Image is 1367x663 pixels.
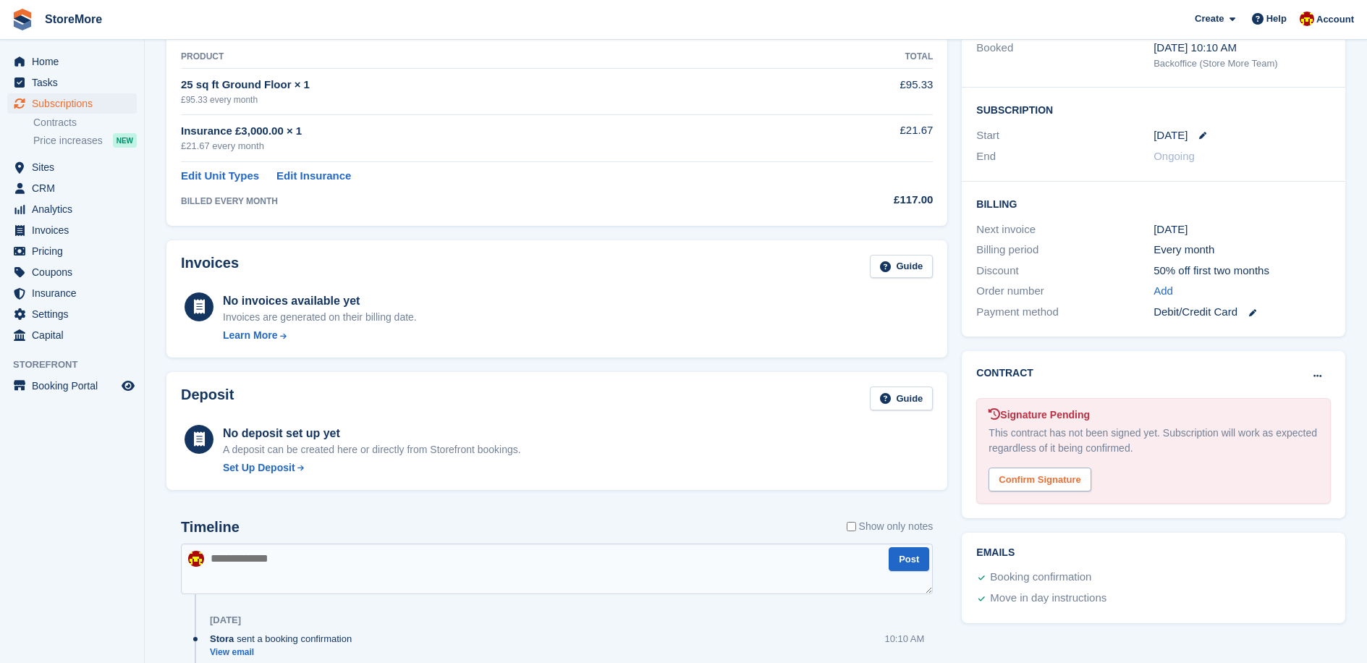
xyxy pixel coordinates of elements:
h2: Subscription [976,102,1331,117]
span: Ongoing [1154,150,1195,162]
th: Product [181,46,792,69]
div: Signature Pending [989,407,1319,423]
label: Show only notes [847,519,934,534]
span: Settings [32,304,119,324]
div: BILLED EVERY MONTH [181,195,792,208]
div: [DATE] 10:10 AM [1154,40,1331,56]
span: Sites [32,157,119,177]
a: Set Up Deposit [223,460,521,476]
a: menu [7,325,137,345]
span: Capital [32,325,119,345]
div: Set Up Deposit [223,460,295,476]
div: NEW [113,133,137,148]
div: Backoffice (Store More Team) [1154,56,1331,71]
span: CRM [32,178,119,198]
td: £21.67 [792,114,934,161]
a: menu [7,376,137,396]
span: Create [1195,12,1224,26]
h2: Invoices [181,255,239,279]
div: £117.00 [792,192,934,208]
a: menu [7,157,137,177]
div: Booked [976,40,1154,70]
a: menu [7,241,137,261]
div: Every month [1154,242,1331,258]
div: Discount [976,263,1154,279]
div: No deposit set up yet [223,425,521,442]
a: StoreMore [39,7,108,31]
a: menu [7,51,137,72]
div: Billing period [976,242,1154,258]
div: 10:10 AM [884,632,924,646]
a: Edit Unit Types [181,168,259,185]
div: Move in day instructions [990,590,1106,607]
div: sent a booking confirmation [210,632,359,646]
div: Order number [976,283,1154,300]
div: No invoices available yet [223,292,417,310]
a: Preview store [119,377,137,394]
span: Subscriptions [32,93,119,114]
span: Booking Portal [32,376,119,396]
h2: Billing [976,196,1331,211]
a: Guide [870,255,934,279]
time: 2025-09-08 00:00:00 UTC [1154,127,1188,144]
img: stora-icon-8386f47178a22dfd0bd8f6a31ec36ba5ce8667c1dd55bd0f319d3a0aa187defe.svg [12,9,33,30]
div: Confirm Signature [989,468,1091,491]
span: Account [1316,12,1354,27]
span: Analytics [32,199,119,219]
a: menu [7,220,137,240]
a: Learn More [223,328,417,343]
a: Add [1154,283,1173,300]
th: Total [792,46,934,69]
h2: Deposit [181,387,234,410]
h2: Contract [976,366,1033,381]
img: Store More Team [1300,12,1314,26]
div: [DATE] [1154,221,1331,238]
span: Price increases [33,134,103,148]
a: menu [7,93,137,114]
span: Storefront [13,358,144,372]
div: 50% off first two months [1154,263,1331,279]
div: This contract has not been signed yet. Subscription will work as expected regardless of it being ... [989,426,1319,456]
h2: Timeline [181,519,240,536]
input: Show only notes [847,519,856,534]
div: 25 sq ft Ground Floor × 1 [181,77,792,93]
a: menu [7,72,137,93]
h2: Emails [976,547,1331,559]
img: Store More Team [188,551,204,567]
a: Price increases NEW [33,132,137,148]
a: menu [7,178,137,198]
a: View email [210,646,359,659]
div: [DATE] [210,615,241,626]
a: menu [7,283,137,303]
p: A deposit can be created here or directly from Storefront bookings. [223,442,521,457]
a: menu [7,262,137,282]
div: £21.67 every month [181,139,792,153]
span: Home [32,51,119,72]
div: Booking confirmation [990,569,1091,586]
span: Tasks [32,72,119,93]
div: End [976,148,1154,165]
div: Payment method [976,304,1154,321]
span: Pricing [32,241,119,261]
button: Post [889,547,929,571]
span: Insurance [32,283,119,303]
div: Next invoice [976,221,1154,238]
a: Confirm Signature [989,464,1091,476]
div: Insurance £3,000.00 × 1 [181,123,792,140]
a: menu [7,199,137,219]
td: £95.33 [792,69,934,114]
a: Edit Insurance [276,168,351,185]
div: £95.33 every month [181,93,792,106]
a: Guide [870,387,934,410]
span: Invoices [32,220,119,240]
a: menu [7,304,137,324]
div: Learn More [223,328,277,343]
span: Stora [210,632,234,646]
div: Start [976,127,1154,144]
a: Contracts [33,116,137,130]
span: Help [1266,12,1287,26]
span: Coupons [32,262,119,282]
div: Debit/Credit Card [1154,304,1331,321]
div: Invoices are generated on their billing date. [223,310,417,325]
